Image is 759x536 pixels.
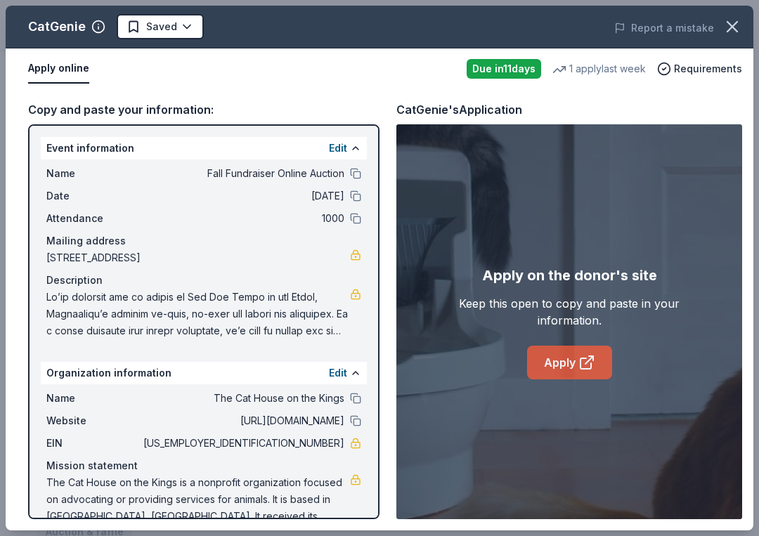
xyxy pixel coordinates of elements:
[46,210,141,227] span: Attendance
[552,60,646,77] div: 1 apply last week
[141,165,344,182] span: Fall Fundraiser Online Auction
[46,188,141,204] span: Date
[46,272,361,289] div: Description
[467,59,541,79] div: Due in 11 days
[657,60,742,77] button: Requirements
[431,295,708,329] div: Keep this open to copy and paste in your information.
[46,474,350,525] span: The Cat House on the Kings is a nonprofit organization focused on advocating or providing service...
[141,435,344,452] span: [US_EMPLOYER_IDENTIFICATION_NUMBER]
[41,137,367,159] div: Event information
[28,100,379,119] div: Copy and paste your information:
[396,100,522,119] div: CatGenie's Application
[674,60,742,77] span: Requirements
[482,264,657,287] div: Apply on the donor's site
[141,390,344,407] span: The Cat House on the Kings
[46,435,141,452] span: EIN
[46,412,141,429] span: Website
[28,15,86,38] div: CatGenie
[141,412,344,429] span: [URL][DOMAIN_NAME]
[46,457,361,474] div: Mission statement
[614,20,714,37] button: Report a mistake
[141,210,344,227] span: 1000
[329,365,347,381] button: Edit
[46,249,350,266] span: [STREET_ADDRESS]
[46,233,361,249] div: Mailing address
[146,18,177,35] span: Saved
[28,54,89,84] button: Apply online
[46,289,350,339] span: Lo’ip dolorsit ame co adipis el Sed Doe Tempo in utl Etdol, Magnaaliqu’e adminim ve-quis, no-exer...
[527,346,612,379] a: Apply
[329,140,347,157] button: Edit
[141,188,344,204] span: [DATE]
[117,14,204,39] button: Saved
[46,165,141,182] span: Name
[46,390,141,407] span: Name
[41,362,367,384] div: Organization information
